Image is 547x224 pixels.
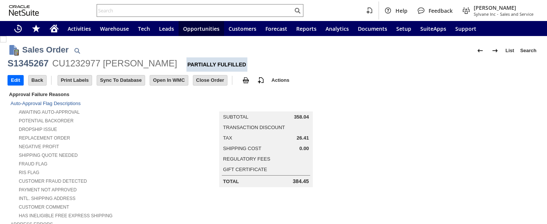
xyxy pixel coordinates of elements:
[179,21,224,36] a: Opportunities
[19,187,77,192] a: Payment not approved
[8,90,179,99] div: Approval Failure Reasons
[358,25,387,32] span: Documents
[293,6,302,15] svg: Search
[420,25,446,32] span: SuiteApps
[476,46,485,55] img: Previous
[183,25,220,32] span: Opportunities
[256,76,265,85] img: add-record.svg
[474,11,495,17] span: Sylvane Inc
[241,76,250,85] img: print.svg
[517,45,539,57] a: Search
[353,21,392,36] a: Documents
[429,7,453,14] span: Feedback
[63,21,95,36] a: Activities
[58,75,92,85] input: Print Labels
[223,146,261,151] a: Shipping Cost
[416,21,451,36] a: SuiteApps
[268,77,292,83] a: Actions
[19,213,112,218] a: Has Ineligible Free Express Shipping
[27,21,45,36] div: Shortcuts
[474,4,533,11] span: [PERSON_NAME]
[100,25,129,32] span: Warehouse
[73,46,82,55] img: Quick Find
[155,21,179,36] a: Leads
[395,7,408,14] span: Help
[265,25,287,32] span: Forecast
[97,6,293,15] input: Search
[9,21,27,36] a: Recent Records
[19,144,59,149] a: Negative Profit
[296,25,317,32] span: Reports
[138,25,150,32] span: Tech
[19,135,70,141] a: Replacement Order
[19,153,78,158] a: Shipping Quote Needed
[451,21,481,36] a: Support
[159,25,174,32] span: Leads
[19,118,74,123] a: Potential Backorder
[8,57,48,69] div: S1345267
[326,25,349,32] span: Analytics
[294,114,309,120] span: 358.04
[19,110,80,115] a: Awaiting Auto-Approval
[219,99,312,111] caption: Summary
[19,179,87,184] a: Customer Fraud Detected
[50,24,59,33] svg: Home
[95,21,133,36] a: Warehouse
[503,45,517,57] a: List
[9,5,39,16] svg: logo
[299,146,309,152] span: 0.00
[11,101,80,106] a: Auto-Approval Flag Descriptions
[224,21,261,36] a: Customers
[223,114,248,120] a: Subtotal
[396,25,411,32] span: Setup
[392,21,416,36] a: Setup
[19,127,57,132] a: Dropship Issue
[150,75,188,85] input: Open In WMC
[500,11,533,17] span: Sales and Service
[455,25,476,32] span: Support
[32,24,41,33] svg: Shortcuts
[297,135,309,141] span: 26.41
[193,75,227,85] input: Close Order
[321,21,353,36] a: Analytics
[223,167,267,172] a: Gift Certificate
[491,46,500,55] img: Next
[19,170,39,175] a: RIS flag
[223,179,239,184] a: Total
[52,57,177,69] div: CU1232977 [PERSON_NAME]
[45,21,63,36] a: Home
[68,25,91,32] span: Activities
[14,24,23,33] svg: Recent Records
[293,178,309,185] span: 384.45
[19,161,47,167] a: Fraud Flag
[22,44,69,56] h1: Sales Order
[261,21,292,36] a: Forecast
[497,11,499,17] span: -
[133,21,155,36] a: Tech
[223,156,270,162] a: Regulatory Fees
[19,204,69,210] a: Customer Comment
[292,21,321,36] a: Reports
[223,125,285,130] a: Transaction Discount
[97,75,145,85] input: Sync To Database
[29,75,46,85] input: Back
[19,196,76,201] a: Intl. Shipping Address
[223,135,232,141] a: Tax
[8,75,23,85] input: Edit
[186,57,247,72] div: Partially Fulfilled
[229,25,256,32] span: Customers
